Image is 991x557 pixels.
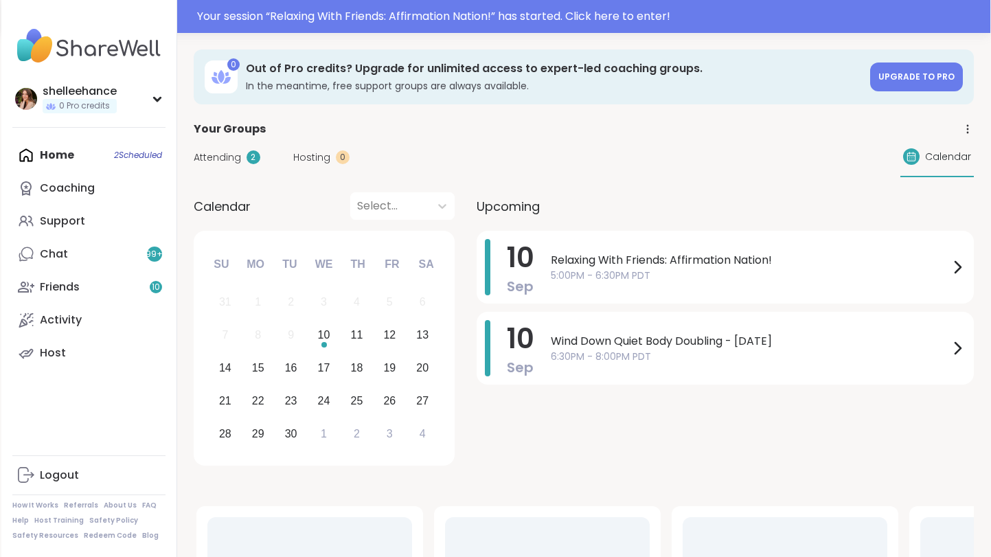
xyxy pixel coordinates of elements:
[194,197,251,216] span: Calendar
[247,150,260,164] div: 2
[252,359,264,377] div: 15
[507,319,534,358] span: 10
[40,181,95,196] div: Coaching
[211,288,240,317] div: Not available Sunday, August 31st, 2025
[43,84,117,99] div: shelleehance
[206,249,236,280] div: Su
[416,326,429,344] div: 13
[309,288,339,317] div: Not available Wednesday, September 3rd, 2025
[40,312,82,328] div: Activity
[211,354,240,383] div: Choose Sunday, September 14th, 2025
[408,321,437,350] div: Choose Saturday, September 13th, 2025
[878,71,955,82] span: Upgrade to Pro
[375,321,405,350] div: Choose Friday, September 12th, 2025
[246,79,862,93] h3: In the meantime, free support groups are always available.
[420,293,426,311] div: 6
[209,286,439,450] div: month 2025-09
[477,197,540,216] span: Upcoming
[383,359,396,377] div: 19
[285,359,297,377] div: 16
[507,238,534,277] span: 10
[321,424,327,443] div: 1
[40,345,66,361] div: Host
[275,249,305,280] div: Tu
[59,100,110,112] span: 0 Pro credits
[12,238,166,271] a: Chat99+
[12,459,166,492] a: Logout
[219,359,231,377] div: 14
[252,391,264,410] div: 22
[276,419,306,448] div: Choose Tuesday, September 30th, 2025
[194,150,241,165] span: Attending
[240,249,271,280] div: Mo
[12,531,78,541] a: Safety Resources
[354,424,360,443] div: 2
[387,293,393,311] div: 5
[309,354,339,383] div: Choose Wednesday, September 17th, 2025
[12,516,29,525] a: Help
[255,326,261,344] div: 8
[408,354,437,383] div: Choose Saturday, September 20th, 2025
[146,249,163,260] span: 99 +
[342,386,372,416] div: Choose Thursday, September 25th, 2025
[309,386,339,416] div: Choose Wednesday, September 24th, 2025
[420,424,426,443] div: 4
[246,61,862,76] h3: Out of Pro credits? Upgrade for unlimited access to expert-led coaching groups.
[285,424,297,443] div: 30
[411,249,441,280] div: Sa
[252,424,264,443] div: 29
[40,214,85,229] div: Support
[308,249,339,280] div: We
[351,391,363,410] div: 25
[40,468,79,483] div: Logout
[408,288,437,317] div: Not available Saturday, September 6th, 2025
[408,419,437,448] div: Choose Saturday, October 4th, 2025
[219,391,231,410] div: 21
[354,293,360,311] div: 4
[318,391,330,410] div: 24
[15,88,37,110] img: shelleehance
[89,516,138,525] a: Safety Policy
[551,252,949,269] span: Relaxing With Friends: Affirmation Nation!
[343,249,373,280] div: Th
[211,386,240,416] div: Choose Sunday, September 21st, 2025
[142,501,157,510] a: FAQ
[222,326,228,344] div: 7
[387,424,393,443] div: 3
[375,288,405,317] div: Not available Friday, September 5th, 2025
[243,386,273,416] div: Choose Monday, September 22nd, 2025
[276,321,306,350] div: Not available Tuesday, September 9th, 2025
[416,391,429,410] div: 27
[293,150,330,165] span: Hosting
[288,293,294,311] div: 2
[12,205,166,238] a: Support
[243,321,273,350] div: Not available Monday, September 8th, 2025
[870,62,963,91] a: Upgrade to Pro
[551,350,949,364] span: 6:30PM - 8:00PM PDT
[227,58,240,71] div: 0
[507,277,534,296] span: Sep
[197,8,982,25] div: Your session “ Relaxing With Friends: Affirmation Nation! ” has started. Click here to enter!
[351,326,363,344] div: 11
[104,501,137,510] a: About Us
[276,354,306,383] div: Choose Tuesday, September 16th, 2025
[383,326,396,344] div: 12
[416,359,429,377] div: 20
[12,337,166,370] a: Host
[255,293,261,311] div: 1
[194,121,266,137] span: Your Groups
[219,424,231,443] div: 28
[12,22,166,70] img: ShareWell Nav Logo
[243,288,273,317] div: Not available Monday, September 1st, 2025
[377,249,407,280] div: Fr
[351,359,363,377] div: 18
[243,354,273,383] div: Choose Monday, September 15th, 2025
[375,386,405,416] div: Choose Friday, September 26th, 2025
[551,333,949,350] span: Wind Down Quiet Body Doubling - [DATE]
[321,293,327,311] div: 3
[243,419,273,448] div: Choose Monday, September 29th, 2025
[12,271,166,304] a: Friends10
[276,386,306,416] div: Choose Tuesday, September 23rd, 2025
[318,359,330,377] div: 17
[336,150,350,164] div: 0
